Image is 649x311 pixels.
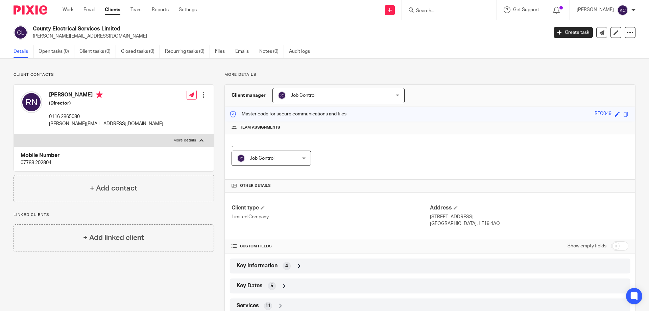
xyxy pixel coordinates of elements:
[568,243,606,249] label: Show empty fields
[259,45,284,58] a: Notes (0)
[232,92,266,99] h3: Client manager
[21,159,207,166] p: 07788 202804
[237,302,259,309] span: Services
[105,6,120,13] a: Clients
[96,91,103,98] i: Primary
[14,5,47,15] img: Pixie
[232,214,430,220] p: Limited Company
[165,45,210,58] a: Recurring tasks (0)
[289,45,315,58] a: Audit logs
[49,120,163,127] p: [PERSON_NAME][EMAIL_ADDRESS][DOMAIN_NAME]
[595,110,611,118] div: RTC049
[33,25,441,32] h2: County Electrical Services Limited
[554,27,593,38] a: Create task
[79,45,116,58] a: Client tasks (0)
[179,6,197,13] a: Settings
[577,6,614,13] p: [PERSON_NAME]
[14,45,33,58] a: Details
[224,72,635,77] p: More details
[430,204,628,212] h4: Address
[33,33,544,40] p: [PERSON_NAME][EMAIL_ADDRESS][DOMAIN_NAME]
[49,113,163,120] p: 0116 2865080
[415,8,476,14] input: Search
[130,6,142,13] a: Team
[215,45,230,58] a: Files
[39,45,74,58] a: Open tasks (0)
[121,45,160,58] a: Closed tasks (0)
[232,204,430,212] h4: Client type
[235,45,254,58] a: Emails
[240,183,271,188] span: Other details
[237,154,245,162] img: svg%3E
[265,303,271,309] span: 11
[49,100,163,107] h5: (Director)
[430,220,628,227] p: [GEOGRAPHIC_DATA], LE19 4AQ
[173,138,196,143] p: More details
[290,93,315,98] span: Job Control
[90,183,137,194] h4: + Add contact
[232,244,430,249] h4: CUSTOM FIELDS
[513,7,539,12] span: Get Support
[49,91,163,100] h4: [PERSON_NAME]
[230,111,346,117] p: Master code for secure communications and files
[430,214,628,220] p: [STREET_ADDRESS]
[83,6,95,13] a: Email
[240,125,280,130] span: Team assignments
[232,142,233,148] span: .
[21,91,42,113] img: svg%3E
[63,6,73,13] a: Work
[14,72,214,77] p: Client contacts
[152,6,169,13] a: Reports
[21,152,207,159] h4: Mobile Number
[278,91,286,99] img: svg%3E
[270,283,273,289] span: 5
[617,5,628,16] img: svg%3E
[249,156,274,161] span: Job Control
[14,212,214,218] p: Linked clients
[83,232,144,243] h4: + Add linked client
[237,262,278,269] span: Key Information
[14,25,28,40] img: svg%3E
[237,282,263,289] span: Key Dates
[285,263,288,269] span: 4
